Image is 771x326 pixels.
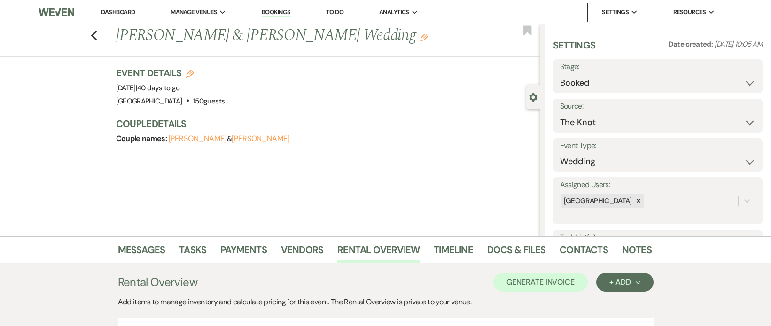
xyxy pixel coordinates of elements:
[39,2,74,22] img: Weven Logo
[262,8,291,17] a: Bookings
[179,242,206,263] a: Tasks
[493,273,588,292] button: Generate Invoice
[116,83,180,93] span: [DATE]
[487,242,545,263] a: Docs & Files
[560,100,755,113] label: Source:
[116,66,225,80] h3: Event Details
[622,242,652,263] a: Notes
[171,8,217,17] span: Manage Venues
[379,8,409,17] span: Analytics
[137,83,180,93] span: 40 days to go
[118,274,197,291] h3: Rental Overview
[561,194,633,208] div: [GEOGRAPHIC_DATA]
[281,242,323,263] a: Vendors
[118,296,654,308] div: Add items to manage inventory and calculate pricing for this event. The Rental Overview is privat...
[169,134,290,143] span: &
[337,242,420,263] a: Rental Overview
[101,8,135,16] a: Dashboard
[169,135,227,143] button: [PERSON_NAME]
[560,60,755,74] label: Stage:
[669,40,715,49] span: Date created:
[560,242,608,263] a: Contacts
[232,135,290,143] button: [PERSON_NAME]
[326,8,343,16] a: To Do
[434,242,473,263] a: Timeline
[553,39,596,59] h3: Settings
[560,178,755,192] label: Assigned Users:
[136,83,180,93] span: |
[602,8,629,17] span: Settings
[560,139,755,153] label: Event Type:
[220,242,267,263] a: Payments
[116,96,182,106] span: [GEOGRAPHIC_DATA]
[116,134,169,143] span: Couple names:
[116,24,452,47] h1: [PERSON_NAME] & [PERSON_NAME] Wedding
[560,231,755,245] label: Task List(s):
[596,273,653,292] button: + Add
[193,96,225,106] span: 150 guests
[673,8,706,17] span: Resources
[420,33,428,41] button: Edit
[609,278,640,286] div: + Add
[715,40,763,49] span: [DATE] 10:05 AM
[529,92,537,101] button: Close lead details
[116,117,530,130] h3: Couple Details
[118,242,165,263] a: Messages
